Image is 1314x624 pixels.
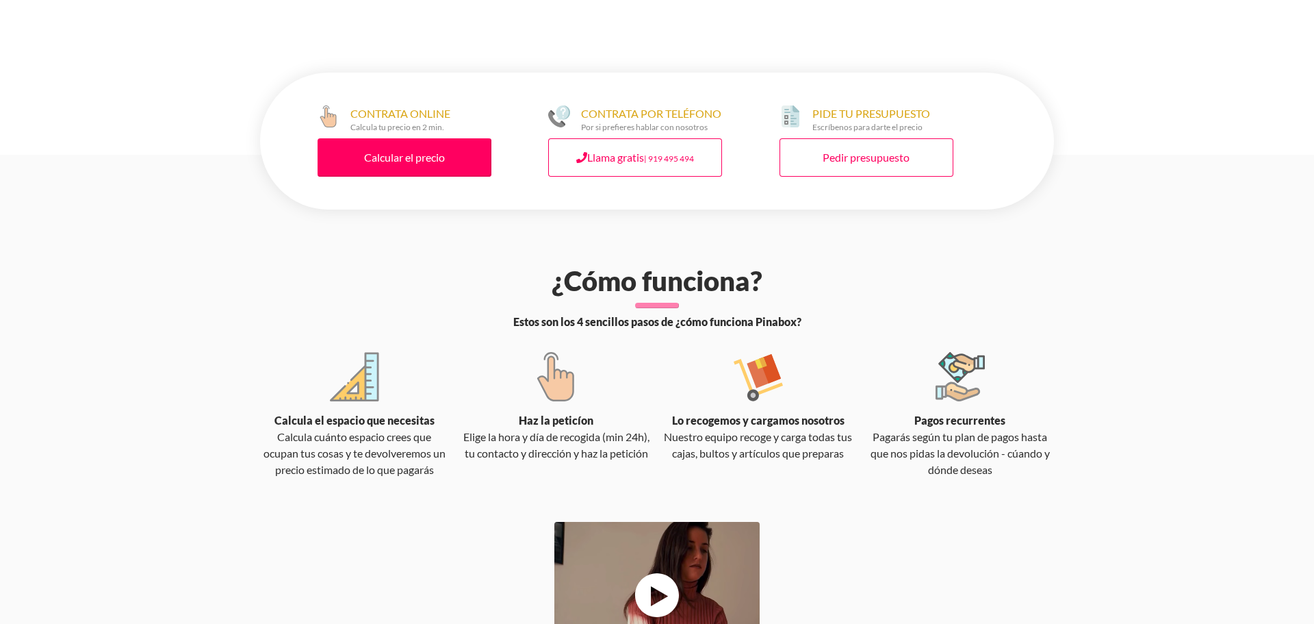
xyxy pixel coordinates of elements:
[513,314,801,330] span: Estos son los 4 sencillos pasos de ¿cómo funciona Pinabox?
[260,412,448,429] div: Calcula el espacio que necesitas
[462,429,650,462] div: Elige la hora y día de recogida (min 24h), tu contacto y dirección y haz la petición
[866,429,1054,478] div: Pagarás según tu plan de pagos hasta que nos pidas la devolución - cúando y dónde deseas
[260,429,448,478] div: Calcula cuánto espacio crees que ocupan tus cosas y te devolveremos un precio estimado de lo que ...
[812,105,930,133] div: PIDE TU PRESUPUESTO
[780,138,953,177] a: Pedir presupuesto
[581,105,721,133] div: CONTRATA POR TELÉFONO
[644,153,694,164] small: | 919 495 494
[548,138,722,177] a: Llama gratis| 919 495 494
[581,122,721,133] div: Por si prefieres hablar con nosotros
[350,122,450,133] div: Calcula tu precio en 2 min.
[252,264,1062,297] h2: ¿Cómo funciona?
[462,412,650,429] div: Haz la peticíon
[664,412,852,429] div: Lo recogemos y cargamos nosotros
[318,138,491,177] a: Calcular el precio
[350,105,450,133] div: CONTRATA ONLINE
[1068,449,1314,624] iframe: Chat Widget
[664,429,852,462] div: Nuestro equipo recoge y carga todas tus cajas, bultos y artículos que preparas
[812,122,930,133] div: Escríbenos para darte el precio
[866,412,1054,429] div: Pagos recurrentes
